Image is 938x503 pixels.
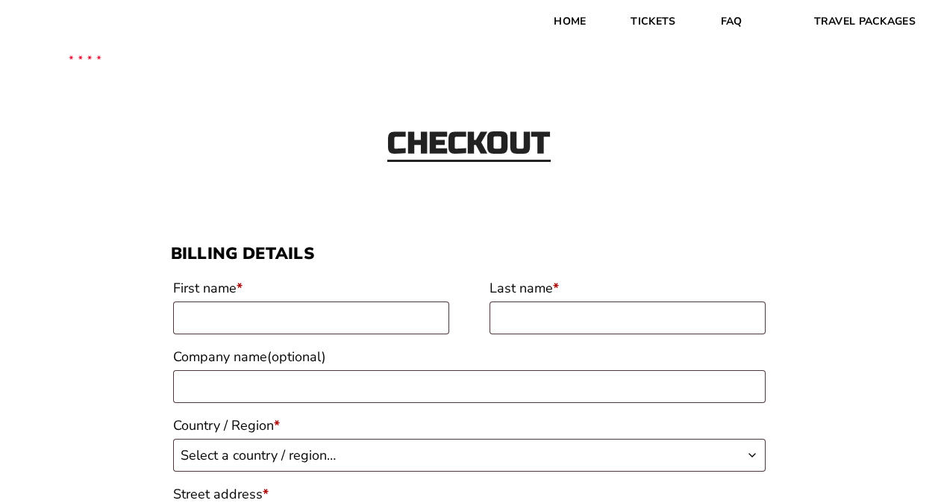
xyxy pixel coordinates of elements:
label: Last name [490,275,766,302]
h2: Checkout [387,128,551,162]
img: CBS Sports Thanksgiving Classic [45,15,125,96]
label: Country / Region [173,412,766,439]
span: (optional) [267,348,326,366]
h3: Billing details [171,244,768,263]
label: First name [173,275,449,302]
label: Company name [173,343,766,370]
